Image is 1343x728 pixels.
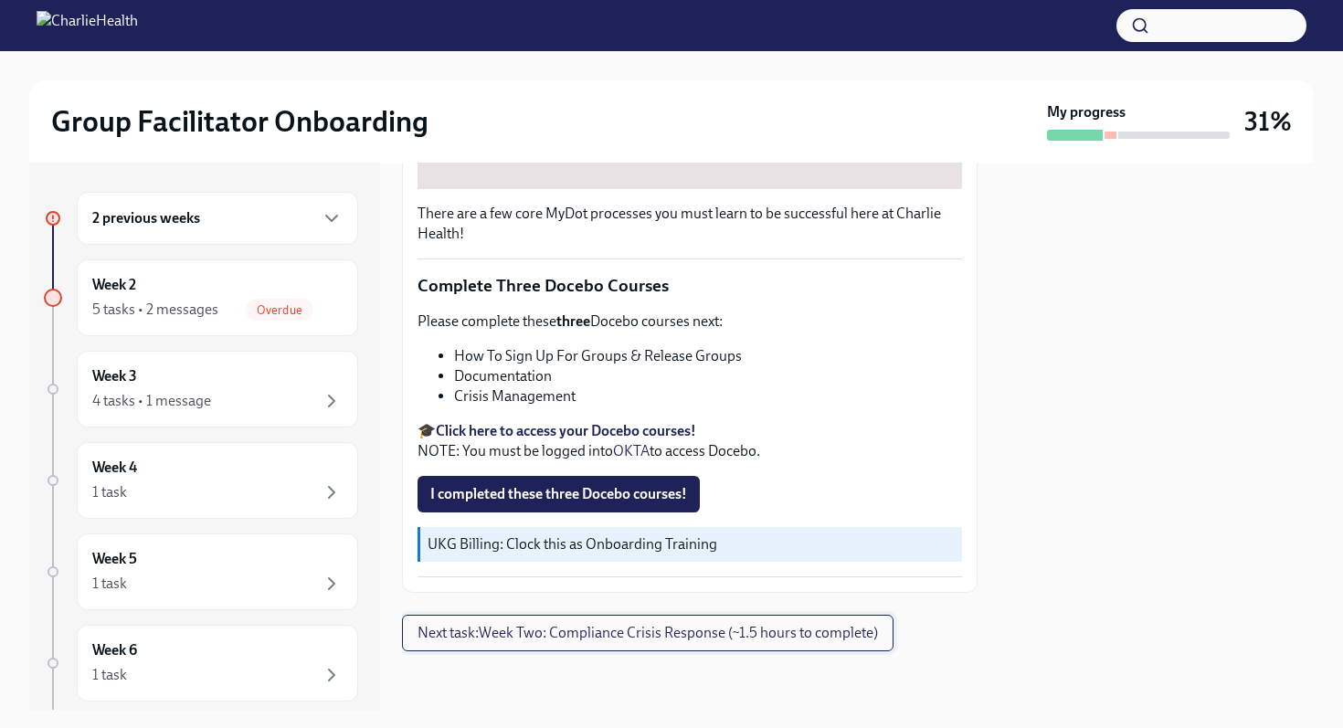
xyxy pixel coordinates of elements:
h2: Group Facilitator Onboarding [51,103,428,140]
span: I completed these three Docebo courses! [430,485,687,503]
strong: three [556,312,590,330]
span: Overdue [246,303,313,317]
h6: Week 3 [92,366,137,386]
div: 5 tasks • 2 messages [92,300,218,320]
button: Next task:Week Two: Compliance Crisis Response (~1.5 hours to complete) [402,615,894,651]
div: 4 tasks • 1 message [92,391,211,411]
h3: 31% [1244,105,1292,138]
h6: Week 2 [92,275,136,295]
strong: My progress [1047,102,1126,122]
div: 2 previous weeks [77,192,358,245]
p: There are a few core MyDot processes you must learn to be successful here at Charlie Health! [418,204,962,244]
a: Click here to access your Docebo courses! [436,422,696,439]
a: Week 41 task [44,442,358,519]
li: Crisis Management [454,386,962,406]
a: Week 51 task [44,533,358,610]
h6: Week 4 [92,458,137,478]
div: 1 task [92,665,127,685]
p: UKG Billing: Clock this as Onboarding Training [428,534,955,554]
a: Week 34 tasks • 1 message [44,351,358,427]
p: Complete Three Docebo Courses [418,274,962,298]
div: 1 task [92,574,127,594]
button: I completed these three Docebo courses! [418,476,700,512]
span: Next task : Week Two: Compliance Crisis Response (~1.5 hours to complete) [418,624,878,642]
li: Documentation [454,366,962,386]
p: 🎓 NOTE: You must be logged into to access Docebo. [418,421,962,461]
a: OKTA [613,442,650,459]
p: Please complete these Docebo courses next: [418,311,962,332]
div: 1 task [92,482,127,502]
a: Week 61 task [44,625,358,702]
h6: 2 previous weeks [92,208,200,228]
img: CharlieHealth [37,11,138,40]
h6: Week 6 [92,640,137,660]
h6: Week 5 [92,549,137,569]
a: Week 25 tasks • 2 messagesOverdue [44,259,358,336]
li: How To Sign Up For Groups & Release Groups [454,346,962,366]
